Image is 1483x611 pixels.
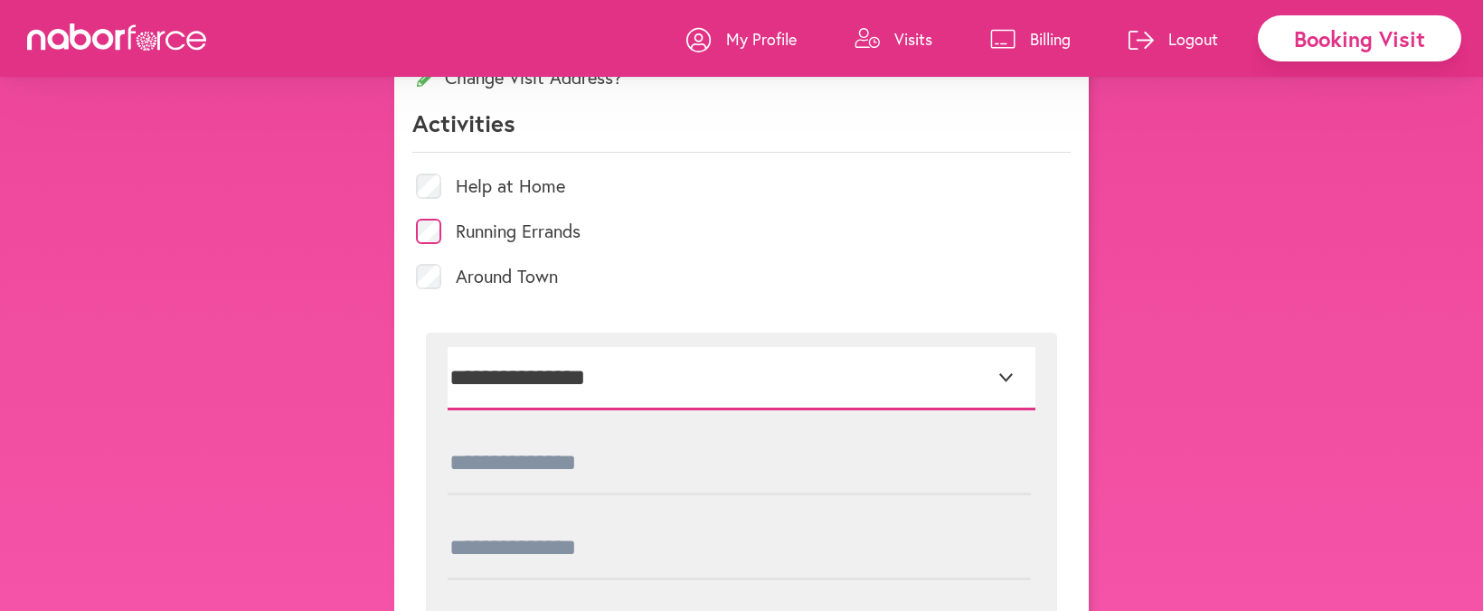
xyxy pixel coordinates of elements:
label: Around Town [456,268,558,286]
label: Help at Home [456,177,565,195]
p: Logout [1168,28,1218,50]
p: Billing [1030,28,1071,50]
p: Activities [412,108,1071,153]
a: Visits [855,12,932,66]
a: Logout [1129,12,1218,66]
a: My Profile [686,12,797,66]
p: My Profile [726,28,797,50]
label: Running Errands [456,222,581,240]
p: Visits [894,28,932,50]
div: Booking Visit [1258,15,1461,61]
a: Billing [990,12,1071,66]
p: Change Visit Address? [412,65,1071,89]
